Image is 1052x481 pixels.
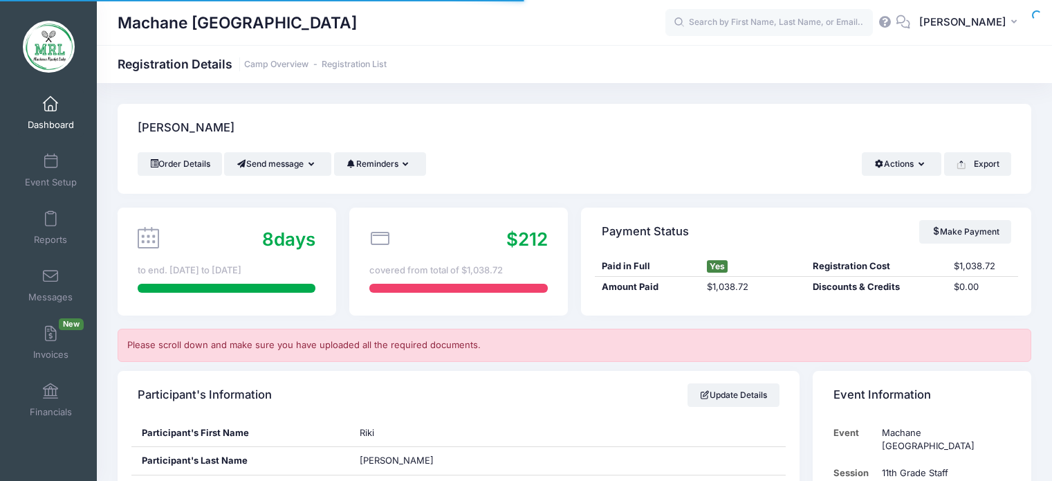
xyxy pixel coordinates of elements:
a: InvoicesNew [18,318,84,367]
td: Event [833,419,876,460]
a: Dashboard [18,89,84,137]
div: Participant's First Name [131,419,350,447]
button: Export [944,152,1011,176]
button: [PERSON_NAME] [910,7,1031,39]
span: Event Setup [25,176,77,188]
a: Make Payment [919,220,1011,244]
span: Reports [34,234,67,246]
span: Invoices [33,349,68,361]
div: Paid in Full [595,260,701,273]
h4: Participant's Information [138,375,272,415]
span: Messages [28,291,73,303]
span: New [59,318,84,330]
span: [PERSON_NAME] [360,455,434,466]
div: Amount Paid [595,280,701,294]
div: covered from total of $1,038.72 [369,264,547,278]
img: Machane Racket Lake [23,21,75,73]
a: Event Setup [18,146,84,194]
button: Send message [224,152,331,176]
div: Please scroll down and make sure you have uploaded all the required documents. [118,329,1031,362]
a: Camp Overview [244,60,308,70]
button: Reminders [334,152,426,176]
span: $212 [506,228,548,250]
a: Order Details [138,152,222,176]
a: Financials [18,376,84,424]
h4: Event Information [833,375,931,415]
a: Update Details [688,383,779,407]
div: days [262,226,315,253]
a: Messages [18,261,84,309]
span: Yes [707,260,728,273]
span: 8 [262,228,274,250]
button: Actions [862,152,941,176]
span: Financials [30,406,72,418]
div: to end. [DATE] to [DATE] [138,264,315,278]
div: $1,038.72 [948,260,1018,273]
a: Registration List [322,60,387,70]
div: $0.00 [948,280,1018,294]
div: Discounts & Credits [806,280,948,294]
h4: [PERSON_NAME] [138,109,234,148]
a: Reports [18,203,84,252]
h4: Payment Status [602,212,689,251]
div: Participant's Last Name [131,447,350,475]
div: $1,038.72 [701,280,806,294]
h1: Machane [GEOGRAPHIC_DATA] [118,7,357,39]
span: Riki [360,427,374,438]
span: Dashboard [28,119,74,131]
h1: Registration Details [118,57,387,71]
td: Machane [GEOGRAPHIC_DATA] [875,419,1011,460]
input: Search by First Name, Last Name, or Email... [665,9,873,37]
div: Registration Cost [806,260,948,273]
span: [PERSON_NAME] [919,15,1006,30]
